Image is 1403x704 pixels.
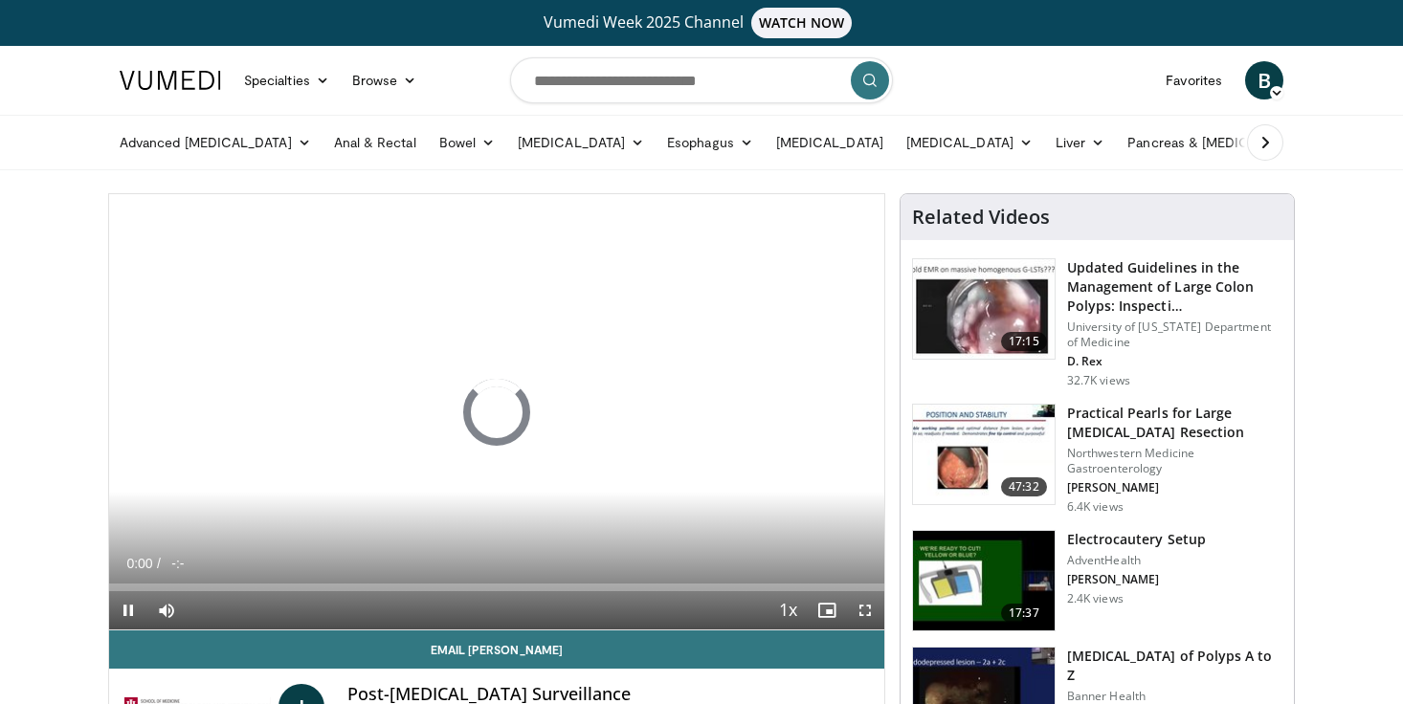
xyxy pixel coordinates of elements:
[1067,530,1206,549] h3: Electrocautery Setup
[109,630,884,669] a: Email [PERSON_NAME]
[656,123,765,162] a: Esophagus
[506,123,656,162] a: [MEDICAL_DATA]
[1067,258,1282,316] h3: Updated Guidelines in the Management of Large Colon Polyps: Inspecti…
[895,123,1044,162] a: [MEDICAL_DATA]
[1116,123,1340,162] a: Pancreas & [MEDICAL_DATA]
[1067,446,1282,476] p: Northwestern Medicine Gastroenterology
[1067,647,1282,685] h3: [MEDICAL_DATA] of Polyps A to Z
[428,123,506,162] a: Bowel
[1067,591,1124,606] p: 2.4K views
[1001,477,1047,496] span: 47:32
[912,530,1282,631] a: 17:37 Electrocautery Setup AdventHealth [PERSON_NAME] 2.4K views
[120,71,221,90] img: VuMedi Logo
[1067,572,1206,587] p: [PERSON_NAME]
[808,591,846,629] button: Enable picture-in-picture mode
[846,591,884,629] button: Fullscreen
[913,259,1055,359] img: dfcfcb0d-b871-4e1a-9f0c-9f64970f7dd8.150x105_q85_crop-smart_upscale.jpg
[913,405,1055,504] img: 0daeedfc-011e-4156-8487-34fa55861f89.150x105_q85_crop-smart_upscale.jpg
[1067,553,1206,568] p: AdventHealth
[109,591,147,629] button: Pause
[1067,480,1282,495] p: [PERSON_NAME]
[1067,689,1282,704] p: Banner Health
[233,61,341,99] a: Specialties
[341,61,429,99] a: Browse
[108,123,323,162] a: Advanced [MEDICAL_DATA]
[109,194,884,630] video-js: Video Player
[769,591,808,629] button: Playback Rate
[1067,499,1124,515] p: 6.4K views
[751,8,853,38] span: WATCH NOW
[1154,61,1234,99] a: Favorites
[1245,61,1283,99] a: B
[1001,332,1047,351] span: 17:15
[1067,319,1282,350] p: University of [US_STATE] Department of Medicine
[126,556,152,571] span: 0:00
[323,123,428,162] a: Anal & Rectal
[157,556,161,571] span: /
[1067,354,1282,369] p: D. Rex
[1067,404,1282,442] h3: Practical Pearls for Large [MEDICAL_DATA] Resection
[510,57,893,103] input: Search topics, interventions
[912,206,1050,229] h4: Related Videos
[765,123,895,162] a: [MEDICAL_DATA]
[122,8,1281,38] a: Vumedi Week 2025 ChannelWATCH NOW
[171,556,184,571] span: -:-
[913,531,1055,630] img: fad971be-1e1b-4bee-8d31-3c0c22ccf592.150x105_q85_crop-smart_upscale.jpg
[912,404,1282,515] a: 47:32 Practical Pearls for Large [MEDICAL_DATA] Resection Northwestern Medicine Gastroenterology ...
[147,591,186,629] button: Mute
[1044,123,1116,162] a: Liver
[1067,373,1130,388] p: 32.7K views
[109,583,884,591] div: Progress Bar
[912,258,1282,388] a: 17:15 Updated Guidelines in the Management of Large Colon Polyps: Inspecti… University of [US_STA...
[1001,604,1047,623] span: 17:37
